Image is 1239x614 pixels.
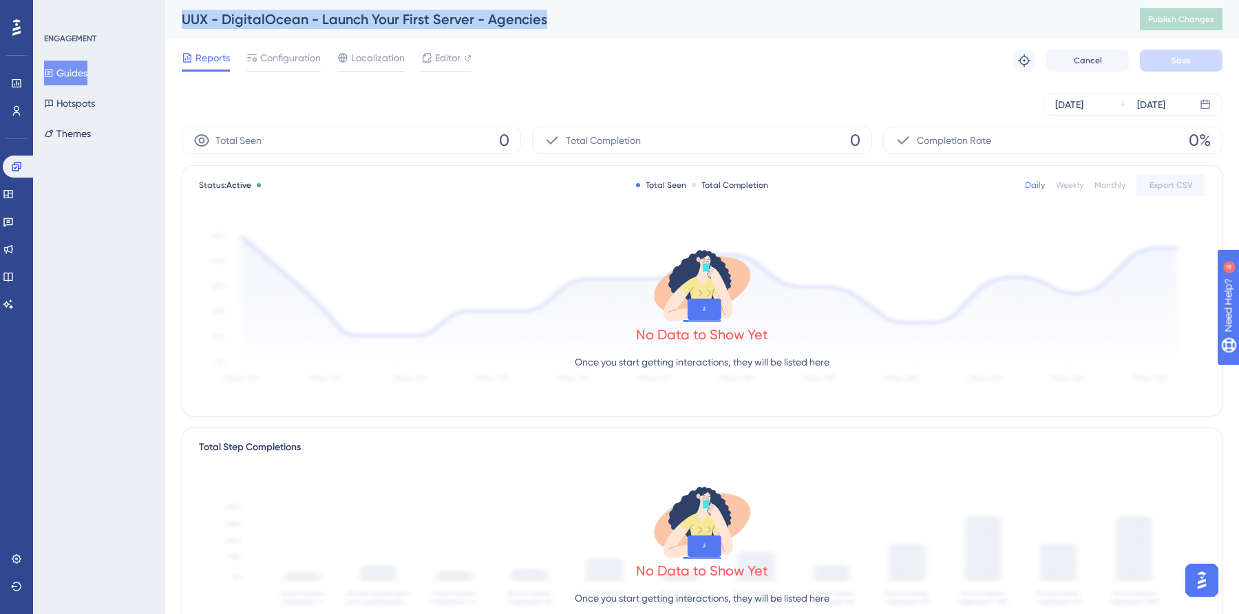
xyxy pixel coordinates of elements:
[1148,14,1214,25] span: Publish Changes
[44,121,91,146] button: Themes
[1046,50,1129,72] button: Cancel
[260,50,321,66] span: Configuration
[575,590,829,606] p: Once you start getting interactions, they will be listed here
[1140,8,1222,30] button: Publish Changes
[566,132,641,149] span: Total Completion
[435,50,460,66] span: Editor
[1094,180,1125,191] div: Monthly
[199,439,301,456] div: Total Step Completions
[1140,50,1222,72] button: Save
[1136,174,1205,196] button: Export CSV
[44,61,87,85] button: Guides
[44,33,96,44] div: ENGAGEMENT
[32,3,86,20] span: Need Help?
[226,180,251,190] span: Active
[636,180,686,191] div: Total Seen
[1025,180,1045,191] div: Daily
[1172,55,1191,66] span: Save
[1189,129,1211,151] span: 0%
[917,132,991,149] span: Completion Rate
[575,354,829,370] p: Once you start getting interactions, they will be listed here
[96,7,100,18] div: 4
[1137,96,1165,113] div: [DATE]
[1056,180,1083,191] div: Weekly
[692,180,768,191] div: Total Completion
[636,325,768,344] div: No Data to Show Yet
[44,91,95,116] button: Hotspots
[1074,55,1102,66] span: Cancel
[1150,180,1193,191] span: Export CSV
[499,129,509,151] span: 0
[636,561,768,580] div: No Data to Show Yet
[215,132,262,149] span: Total Seen
[1181,560,1222,601] iframe: UserGuiding AI Assistant Launcher
[850,129,860,151] span: 0
[351,50,405,66] span: Localization
[1055,96,1083,113] div: [DATE]
[182,10,1105,29] div: UUX - DigitalOcean - Launch Your First Server - Agencies
[195,50,230,66] span: Reports
[199,180,251,191] span: Status:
